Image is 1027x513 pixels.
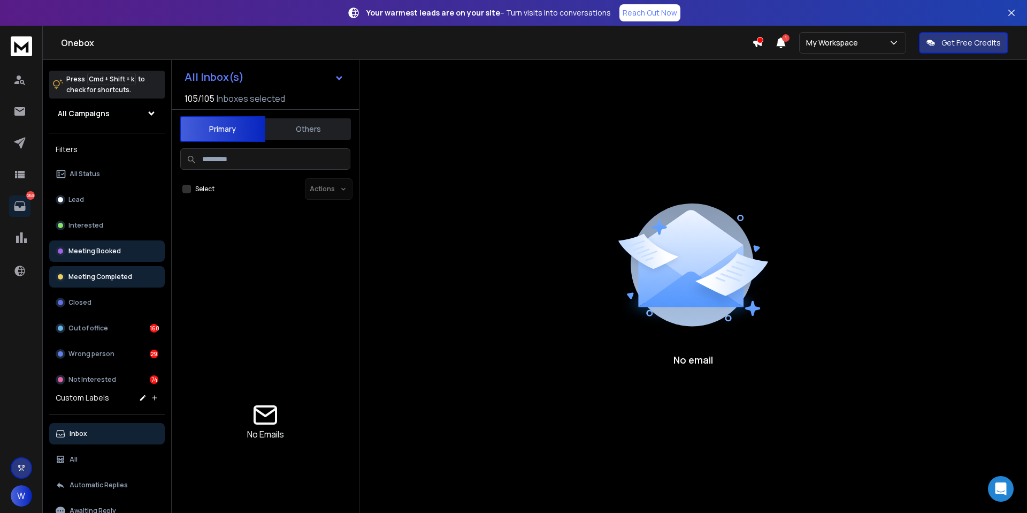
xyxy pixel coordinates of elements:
[919,32,1008,54] button: Get Free Credits
[176,66,352,88] button: All Inbox(s)
[49,318,165,339] button: Out of office160
[49,142,165,157] h3: Filters
[66,74,145,95] p: Press to check for shortcuts.
[49,369,165,390] button: Not Interested74
[9,195,30,217] a: 263
[150,375,158,384] div: 74
[941,37,1001,48] p: Get Free Credits
[619,4,680,21] a: Reach Out Now
[49,103,165,124] button: All Campaigns
[11,485,32,507] button: W
[68,195,84,204] p: Lead
[366,7,611,18] p: – Turn visits into conversations
[49,240,165,262] button: Meeting Booked
[56,393,109,403] h3: Custom Labels
[49,215,165,236] button: Interested
[11,36,32,56] img: logo
[49,163,165,185] button: All Status
[68,350,114,358] p: Wrong person
[70,429,87,438] p: Inbox
[195,185,214,193] label: Select
[70,170,100,178] p: All Status
[26,191,35,200] p: 263
[49,189,165,210] button: Lead
[58,108,110,119] h1: All Campaigns
[988,476,1014,502] div: Open Intercom Messenger
[247,428,284,441] p: No Emails
[68,221,103,230] p: Interested
[61,36,752,49] h1: Onebox
[782,34,790,42] span: 1
[49,449,165,470] button: All
[49,423,165,444] button: Inbox
[68,375,116,384] p: Not Interested
[366,7,500,18] strong: Your warmest leads are on your site
[70,481,128,489] p: Automatic Replies
[150,324,158,333] div: 160
[68,273,132,281] p: Meeting Completed
[180,116,265,142] button: Primary
[185,72,244,82] h1: All Inbox(s)
[623,7,677,18] p: Reach Out Now
[673,352,713,367] p: No email
[68,247,121,255] p: Meeting Booked
[217,92,285,105] h3: Inboxes selected
[87,73,136,85] span: Cmd + Shift + k
[68,324,108,333] p: Out of office
[70,455,78,464] p: All
[150,350,158,358] div: 29
[68,298,91,307] p: Closed
[49,292,165,313] button: Closed
[806,37,862,48] p: My Workspace
[265,117,351,141] button: Others
[49,474,165,496] button: Automatic Replies
[49,343,165,365] button: Wrong person29
[49,266,165,288] button: Meeting Completed
[185,92,214,105] span: 105 / 105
